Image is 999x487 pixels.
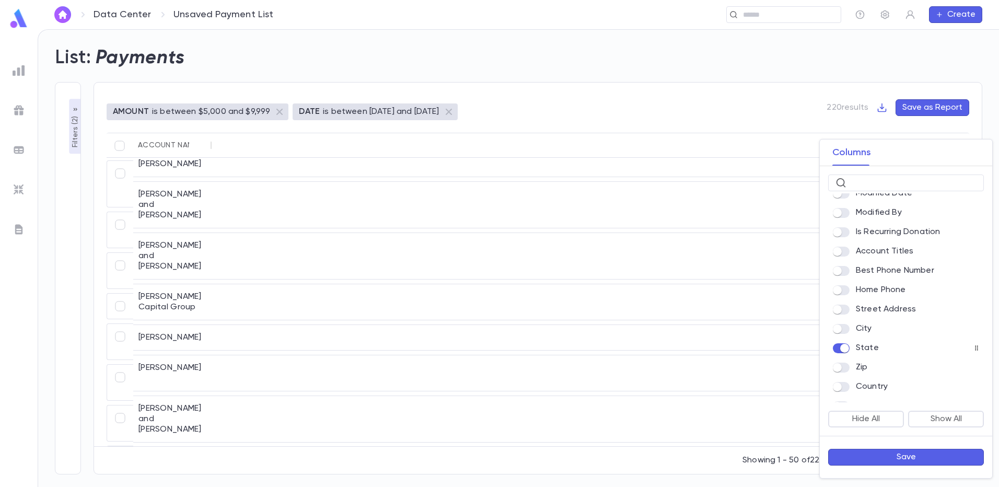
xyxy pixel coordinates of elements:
p: Street Address [856,304,916,315]
p: City [856,323,872,334]
p: His Cell Numbers [856,401,921,411]
button: Show All [908,411,984,427]
button: Save [828,449,984,466]
p: Account Titles [856,246,913,257]
p: Best Phone Number [856,265,934,276]
p: State [856,343,879,353]
p: Zip [856,362,867,373]
p: Country [856,381,888,392]
p: Is Recurring Donation [856,227,940,237]
button: Hide All [828,411,904,427]
button: Columns [832,140,871,166]
p: Modified Date [856,188,912,199]
p: Home Phone [856,285,906,295]
p: Modified By [856,207,902,218]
